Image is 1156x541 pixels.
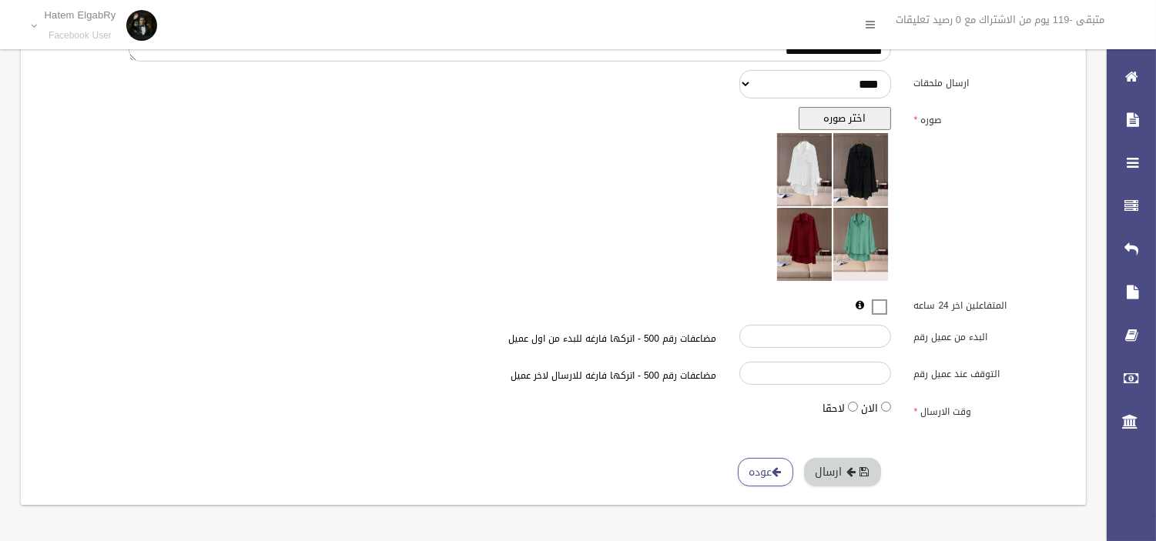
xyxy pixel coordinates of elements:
[45,9,116,21] p: Hatem ElgabRy
[903,292,1077,314] label: المتفاعلين اخر 24 ساعه
[903,325,1077,346] label: البدء من عميل رقم
[903,70,1077,92] label: ارسال ملحقات
[903,399,1077,420] label: وقت الارسال
[903,107,1077,129] label: صوره
[823,399,845,418] label: لاحقا
[804,458,881,486] button: ارسال
[861,399,878,418] label: الان
[45,30,116,42] small: Facebook User
[303,334,716,344] h6: مضاعفات رقم 500 - اتركها فارغه للبدء من اول عميل
[303,371,716,381] h6: مضاعفات رقم 500 - اتركها فارغه للارسال لاخر عميل
[738,458,793,486] a: عوده
[774,130,891,284] img: معاينه الصوره
[903,362,1077,383] label: التوقف عند عميل رقم
[799,107,891,130] button: اختر صوره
